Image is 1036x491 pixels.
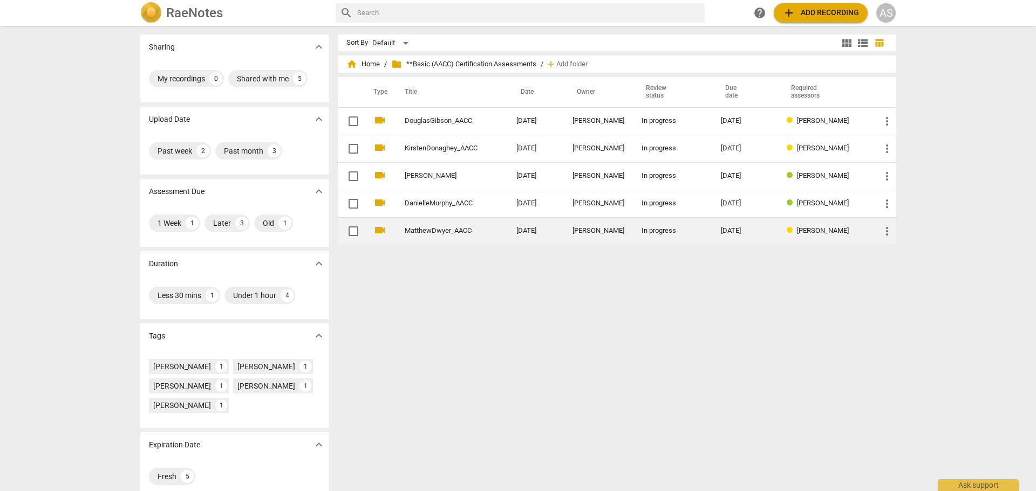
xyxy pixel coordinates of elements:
[153,400,211,411] div: [PERSON_NAME]
[572,227,624,235] div: [PERSON_NAME]
[281,289,294,302] div: 4
[340,6,353,19] span: search
[384,60,387,68] span: /
[373,224,386,237] span: videocam
[642,199,704,208] div: In progress
[215,380,227,392] div: 1
[856,37,869,50] span: view_list
[721,172,769,180] div: [DATE]
[263,218,274,229] div: Old
[153,381,211,391] div: [PERSON_NAME]
[346,59,380,70] span: Home
[365,77,392,107] th: Type
[750,3,769,23] a: Help
[312,438,325,451] span: expand_more
[312,329,325,342] span: expand_more
[712,77,778,107] th: Due date
[215,399,227,411] div: 1
[311,328,327,344] button: Show more
[346,39,368,47] div: Sort By
[721,117,769,125] div: [DATE]
[642,144,704,153] div: In progress
[572,117,624,125] div: [PERSON_NAME]
[508,162,564,190] td: [DATE]
[508,190,564,217] td: [DATE]
[293,72,306,85] div: 5
[373,169,386,182] span: videocam
[840,37,853,50] span: view_module
[642,227,704,235] div: In progress
[546,59,556,70] span: add
[209,72,222,85] div: 0
[158,146,192,156] div: Past week
[311,183,327,199] button: Show more
[140,2,327,24] a: LogoRaeNotes
[158,290,201,301] div: Less 30 mins
[149,114,190,125] p: Upload Date
[642,117,704,125] div: In progress
[149,42,175,53] p: Sharing
[572,172,624,180] div: [PERSON_NAME]
[508,135,564,162] td: [DATE]
[312,113,325,126] span: expand_more
[357,4,700,22] input: Search
[311,39,327,55] button: Show more
[876,3,896,23] button: AS
[405,117,478,125] a: DouglasGibson_AACC
[235,217,248,230] div: 3
[871,35,887,51] button: Table view
[782,6,795,19] span: add
[213,218,231,229] div: Later
[278,217,291,230] div: 1
[153,361,211,372] div: [PERSON_NAME]
[782,6,859,19] span: Add recording
[312,40,325,53] span: expand_more
[392,77,508,107] th: Title
[633,77,712,107] th: Review status
[556,60,588,68] span: Add folder
[405,199,478,208] a: DanielleMurphy_AACC
[881,225,894,238] span: more_vert
[149,439,200,451] p: Expiration Date
[158,218,181,229] div: 1 Week
[405,227,478,235] a: MatthewDwyer_AACC
[237,381,295,391] div: [PERSON_NAME]
[881,115,894,128] span: more_vert
[215,361,227,372] div: 1
[508,107,564,135] td: [DATE]
[372,34,412,52] div: Default
[787,226,797,234] span: Review status: in progress
[158,471,176,482] div: Fresh
[299,361,311,372] div: 1
[938,479,1019,491] div: Ask support
[797,199,849,207] span: [PERSON_NAME]
[312,185,325,198] span: expand_more
[787,199,797,207] span: Review status: completed
[778,77,872,107] th: Required assessors
[373,196,386,209] span: videocam
[508,77,564,107] th: Date
[312,257,325,270] span: expand_more
[564,77,633,107] th: Owner
[158,73,205,84] div: My recordings
[774,3,868,23] button: Upload
[787,144,797,152] span: Review status: in progress
[881,170,894,183] span: more_vert
[237,361,295,372] div: [PERSON_NAME]
[206,289,219,302] div: 1
[881,142,894,155] span: more_vert
[787,171,797,179] span: Review status: completed
[224,146,263,156] div: Past month
[721,199,769,208] div: [DATE]
[797,116,849,125] span: [PERSON_NAME]
[299,380,311,392] div: 1
[346,59,357,70] span: home
[166,5,223,20] h2: RaeNotes
[881,197,894,210] span: more_vert
[405,144,478,153] a: KirstenDonaghey_AACC
[405,172,478,180] a: [PERSON_NAME]
[855,35,871,51] button: List view
[508,217,564,245] td: [DATE]
[721,144,769,153] div: [DATE]
[753,6,766,19] span: help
